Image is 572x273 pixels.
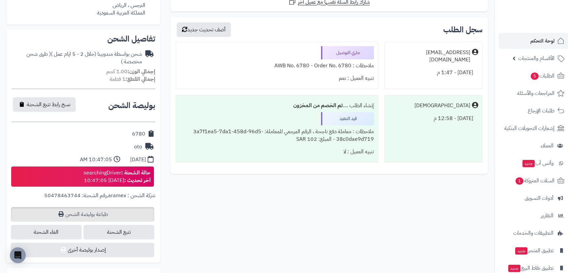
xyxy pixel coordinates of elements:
[499,173,568,189] a: السلات المتروكة1
[130,156,146,164] div: [DATE]
[389,49,470,64] div: [EMAIL_ADDRESS][DOMAIN_NAME]
[527,12,566,26] img: logo-2.png
[522,160,535,167] span: جديد
[513,228,554,238] span: التطبيقات والخدمات
[11,243,154,257] button: إصدار بوليصة أخرى
[528,106,554,115] span: طلبات الإرجاع
[293,102,343,109] b: تم الخصم من المخزون
[80,156,112,164] div: 10:47:05 AM
[124,176,151,184] strong: آخر تحديث :
[26,50,142,66] span: ( طرق شحن مخصصة )
[12,50,142,66] div: شحن بواسطة مندوبينا (خلال 2 - 5 ايام عمل )
[499,138,568,154] a: العملاء
[541,141,554,150] span: العملاء
[12,192,155,207] div: ,
[504,124,554,133] span: إشعارات التحويلات البنكية
[12,35,155,43] h2: تفاصيل الشحن
[134,143,142,151] div: oto
[108,102,155,109] h2: بوليصة الشحن
[515,246,554,255] span: تطبيق المتجر
[180,145,374,158] div: تنبيه العميل : لا
[508,263,554,273] span: تطبيق نقاط البيع
[110,75,155,83] small: 1 قطعة
[517,89,554,98] span: المراجعات والأسئلة
[530,36,554,45] span: لوحة التحكم
[27,101,70,108] span: نسخ رابط تتبع الشحنة
[389,112,478,125] div: [DATE] - 12:58 م
[541,211,554,220] span: التقارير
[414,102,470,109] div: [DEMOGRAPHIC_DATA]
[121,169,151,177] strong: حالة الشحنة :
[180,99,374,112] div: إنشاء الطلب ....
[177,22,231,37] button: أضف تحديث جديد
[321,46,374,59] div: جاري التوصيل
[515,176,554,185] span: السلات المتروكة
[180,125,374,146] div: ملاحظات : معاملة دفع ناجحة ، الرقم المرجعي للمعاملة: 3a7f1ea5-7da1-458d-96d5-38c0dae9d719 - المبل...
[518,54,554,63] span: الأقسام والمنتجات
[389,66,478,79] div: [DATE] - 1:47 م
[499,68,568,84] a: الطلبات5
[525,194,554,203] span: أدوات التسويق
[11,225,82,239] span: الغاء الشحنة
[499,155,568,171] a: وآتس آبجديد
[443,26,483,34] h3: سجل الطلب
[127,68,155,76] strong: إجمالي الوزن:
[180,72,374,85] div: تنبيه العميل : نعم
[530,72,539,80] span: 5
[499,120,568,136] a: إشعارات التحويلات البنكية
[180,59,374,72] div: ملاحظات : AWB No. 6780 - Order No. 6780
[499,225,568,241] a: التطبيقات والخدمات
[44,192,107,199] span: رقم الشحنة: 50478463744
[499,243,568,258] a: تطبيق المتجرجديد
[10,247,26,263] div: Open Intercom Messenger
[125,75,155,83] strong: إجمالي القطع:
[499,208,568,224] a: التقارير
[515,247,527,255] span: جديد
[132,130,145,138] div: 6780
[499,103,568,119] a: طلبات الإرجاع
[108,192,155,199] span: شركة الشحن : aramex
[508,265,520,272] span: جديد
[84,169,151,184] div: searchingDriver [DATE] 10:47:05
[522,159,554,168] span: وآتس آب
[84,225,154,239] a: تتبع الشحنة
[106,68,155,76] small: 1.00 كجم
[11,207,154,222] a: طباعة بوليصة الشحن
[499,190,568,206] a: أدوات التسويق
[13,97,76,112] button: نسخ رابط تتبع الشحنة
[321,112,374,125] div: قيد التنفيذ
[499,33,568,49] a: لوحة التحكم
[515,177,523,185] span: 1
[499,85,568,101] a: المراجعات والأسئلة
[530,71,554,80] span: الطلبات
